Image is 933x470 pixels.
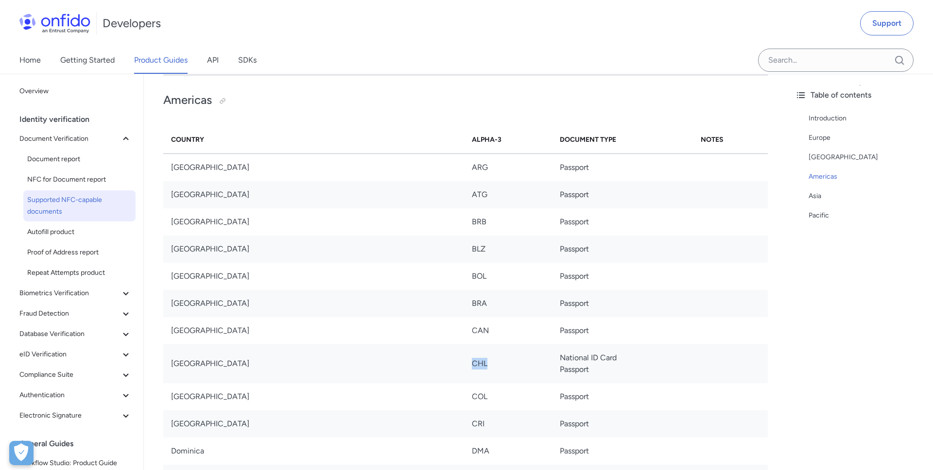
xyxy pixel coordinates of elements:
span: Repeat Attempts product [27,267,132,279]
a: Supported NFC-capable documents [23,190,136,221]
span: Workflow Studio: Product Guide [19,457,132,469]
button: eID Verification [16,345,136,364]
a: Overview [16,82,136,101]
strong: Alpha-3 [472,135,501,144]
span: Biometrics Verification [19,287,120,299]
strong: Notes [701,135,724,144]
input: Onfido search input field [758,49,914,72]
span: Supported NFC-capable documents [27,194,132,218]
a: Document report [23,150,136,169]
a: [GEOGRAPHIC_DATA] [809,151,925,163]
td: COL [464,383,552,410]
td: BRA [464,290,552,317]
span: Proof of Address report [27,247,132,258]
td: ARG [464,154,552,182]
button: Document Verification [16,129,136,149]
a: Europe [809,132,925,144]
a: Introduction [809,113,925,124]
strong: Country [171,135,204,144]
span: Document Verification [19,133,120,145]
span: Electronic Signature [19,410,120,421]
strong: Document Type [560,135,616,144]
td: [GEOGRAPHIC_DATA] [163,410,464,437]
div: General Guides [19,434,139,453]
div: Identity verification [19,110,139,129]
a: Proof of Address report [23,243,136,262]
a: Getting Started [60,47,115,74]
a: API [207,47,219,74]
td: Passport [552,290,693,317]
button: Authentication [16,386,136,405]
span: Fraud Detection [19,308,120,319]
a: Americas [809,171,925,183]
a: SDKs [238,47,257,74]
td: [GEOGRAPHIC_DATA] [163,263,464,290]
button: Fraud Detection [16,304,136,323]
td: BLZ [464,235,552,263]
td: [GEOGRAPHIC_DATA] [163,235,464,263]
span: Authentication [19,389,120,401]
a: Product Guides [134,47,188,74]
td: Dominica [163,437,464,465]
td: Passport [552,154,693,182]
span: Document report [27,153,132,165]
td: Passport [552,410,693,437]
td: [GEOGRAPHIC_DATA] [163,154,464,182]
a: Pacific [809,210,925,221]
td: [GEOGRAPHIC_DATA] [163,290,464,317]
img: Onfido Logo [19,14,90,33]
td: [GEOGRAPHIC_DATA] [163,317,464,344]
td: Passport [552,317,693,344]
td: CRI [464,410,552,437]
button: Biometrics Verification [16,284,136,303]
span: eID Verification [19,349,120,360]
td: ATG [464,181,552,208]
h1: Developers [103,16,161,31]
td: National ID Card Passport [552,344,693,383]
a: Home [19,47,41,74]
span: Autofill product [27,226,132,238]
td: Passport [552,208,693,235]
td: BRB [464,208,552,235]
td: [GEOGRAPHIC_DATA] [163,181,464,208]
div: Table of contents [795,89,925,101]
a: Autofill product [23,222,136,242]
td: DMA [464,437,552,465]
td: Passport [552,437,693,465]
button: Compliance Suite [16,365,136,385]
a: NFC for Document report [23,170,136,189]
div: Cookie Preferences [9,441,34,465]
td: [GEOGRAPHIC_DATA] [163,344,464,383]
a: Support [860,11,914,35]
a: Repeat Attempts product [23,263,136,283]
span: Overview [19,85,132,97]
td: CAN [464,317,552,344]
td: Passport [552,235,693,263]
td: Passport [552,263,693,290]
span: NFC for Document report [27,174,132,185]
span: Database Verification [19,328,120,340]
td: BOL [464,263,552,290]
span: Compliance Suite [19,369,120,381]
td: [GEOGRAPHIC_DATA] [163,208,464,235]
td: [GEOGRAPHIC_DATA] [163,383,464,410]
a: Asia [809,190,925,202]
td: Passport [552,383,693,410]
button: Electronic Signature [16,406,136,425]
button: Database Verification [16,324,136,344]
td: Passport [552,181,693,208]
h2: Americas [163,92,768,109]
td: CHL [464,344,552,383]
button: Open Preferences [9,441,34,465]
